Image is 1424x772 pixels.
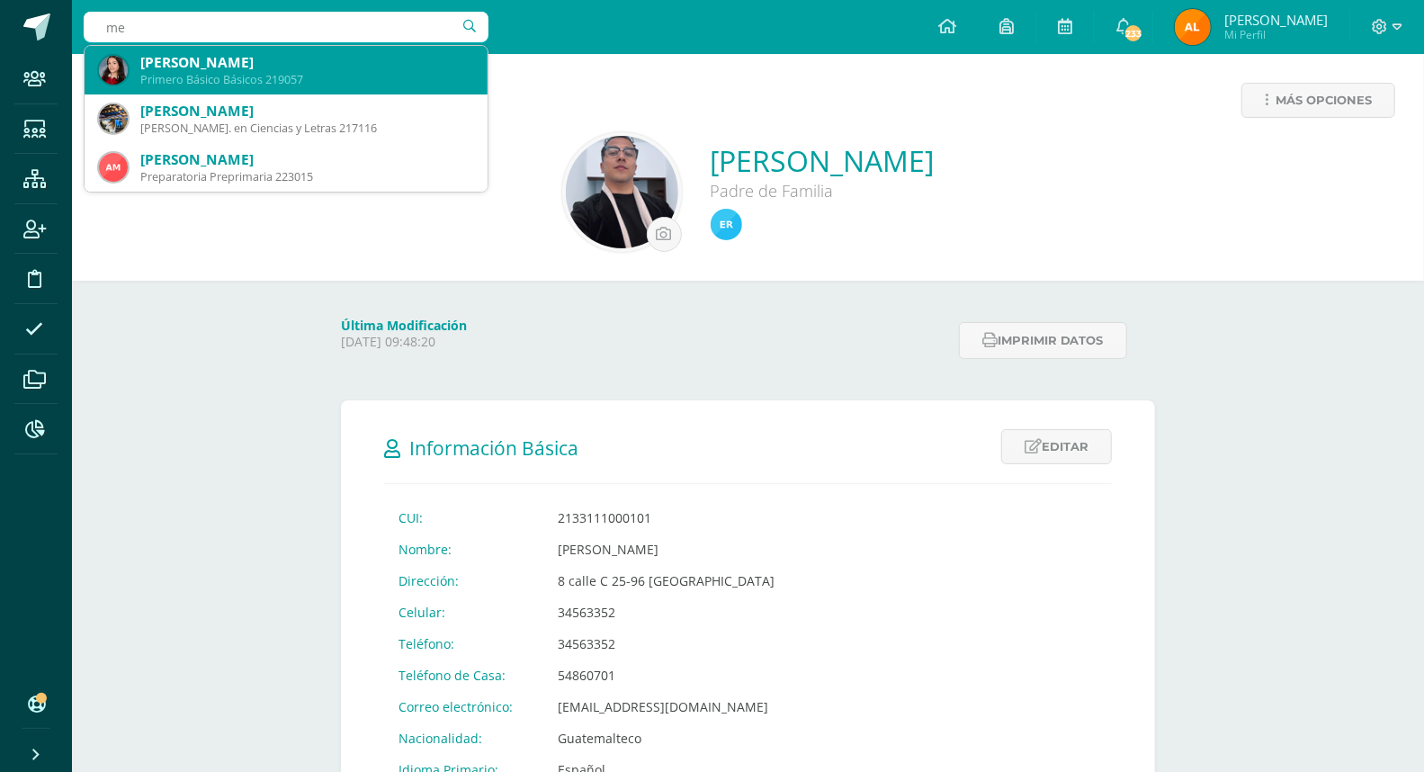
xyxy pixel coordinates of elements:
span: Mi Perfil [1224,27,1328,42]
span: Información Básica [409,435,578,461]
div: [PERSON_NAME] [140,102,473,121]
h4: Última Modificación [341,317,948,334]
td: Dirección: [384,565,543,597]
span: Más opciones [1276,84,1372,117]
td: Teléfono: [384,628,543,660]
td: Nacionalidad: [384,723,543,754]
td: [EMAIL_ADDRESS][DOMAIN_NAME] [543,691,789,723]
td: [PERSON_NAME] [543,534,789,565]
img: af9b8bc9e20a7c198341f7486dafb623.png [1175,9,1211,45]
td: 34563352 [543,628,789,660]
img: ba30cfeb4010286aa64125c1f3aea791.png [99,56,128,85]
img: 32de4ab30536747c241aeb492840e2b6.png [99,104,128,133]
td: 34563352 [543,597,789,628]
input: Busca un usuario... [84,12,488,42]
td: Celular: [384,597,543,628]
a: Más opciones [1241,83,1395,118]
a: [PERSON_NAME] [711,141,935,180]
a: Editar [1001,429,1112,464]
img: 637fe85b2c30699bbda3a9faa41b5a7f.png [99,153,128,182]
div: Primero Básico Básicos 219057 [140,72,473,87]
img: 011a3071ef10a71fc259bb09ee43cd40.png [566,136,678,248]
div: Preparatoria Preprimaria 223015 [140,169,473,184]
img: 4d7c823e9250ed9b49abb928ad4f6e12.png [711,209,742,240]
td: Nombre: [384,534,543,565]
td: 54860701 [543,660,789,691]
span: [PERSON_NAME] [1224,11,1328,29]
div: [PERSON_NAME] [140,150,473,169]
button: Imprimir datos [959,322,1127,359]
p: [DATE] 09:48:20 [341,334,948,350]
td: Correo electrónico: [384,691,543,723]
td: CUI: [384,502,543,534]
td: 8 calle C 25-96 [GEOGRAPHIC_DATA] [543,565,789,597]
td: Teléfono de Casa: [384,660,543,691]
td: Guatemalteco [543,723,789,754]
div: Padre de Familia [711,180,935,202]
span: 233 [1124,23,1143,43]
td: 2133111000101 [543,502,789,534]
div: [PERSON_NAME]. en Ciencias y Letras 217116 [140,121,473,136]
div: [PERSON_NAME] [140,53,473,72]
